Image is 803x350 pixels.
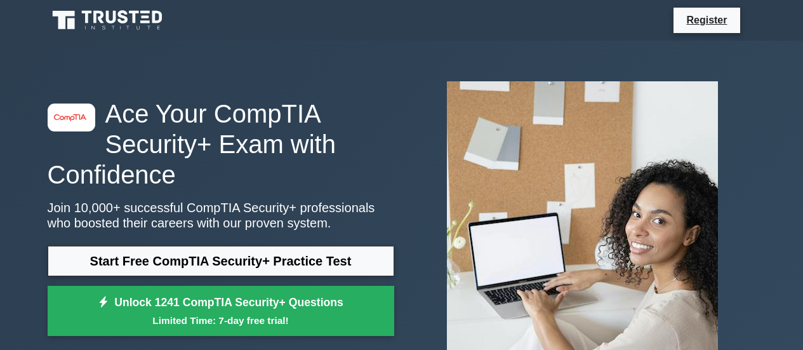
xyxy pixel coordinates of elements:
small: Limited Time: 7-day free trial! [63,313,378,328]
a: Register [679,12,734,28]
a: Unlock 1241 CompTIA Security+ QuestionsLimited Time: 7-day free trial! [48,286,394,337]
a: Start Free CompTIA Security+ Practice Test [48,246,394,276]
p: Join 10,000+ successful CompTIA Security+ professionals who boosted their careers with our proven... [48,200,394,231]
h1: Ace Your CompTIA Security+ Exam with Confidence [48,98,394,190]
